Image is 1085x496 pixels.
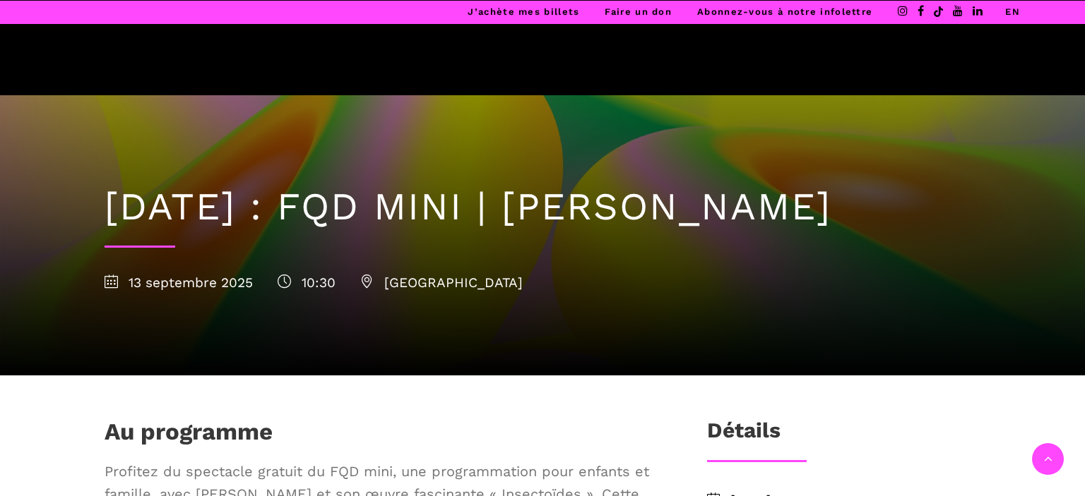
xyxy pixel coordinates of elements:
span: 13 septembre 2025 [105,274,253,291]
h1: [DATE] : FQD MINI | [PERSON_NAME] [105,184,980,230]
span: [GEOGRAPHIC_DATA] [360,274,523,291]
h3: Détails [707,418,781,453]
a: Abonnez-vous à notre infolettre [697,6,872,17]
h1: Au programme [105,418,273,453]
a: Faire un don [605,6,672,17]
span: 10:30 [278,274,336,291]
a: EN [1005,6,1020,17]
a: J’achète mes billets [468,6,579,17]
